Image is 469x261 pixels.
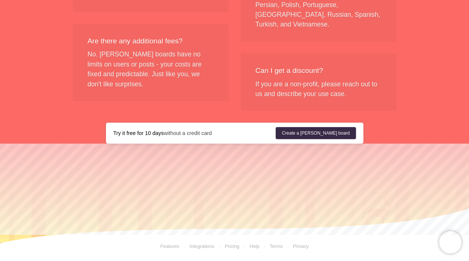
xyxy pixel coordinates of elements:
div: If you are a non-profit, please reach out to us and describe your use case. [241,53,397,111]
a: Pricing [215,243,240,249]
a: Terms [259,243,282,249]
div: No. [PERSON_NAME] boards have no limits on users or posts - your costs are fixed and predictable.... [73,24,229,101]
a: Create a [PERSON_NAME] board [276,127,356,139]
a: Features [160,243,179,249]
a: Help [250,243,259,249]
div: without a credit card [113,129,276,137]
div: Can I get a discount? [256,65,382,76]
a: Privacy [283,243,309,249]
strong: Try it free for 10 days [113,130,164,136]
a: Integrations [179,243,214,249]
div: Are there any additional fees? [88,36,214,47]
iframe: Chatra live chat [439,231,462,254]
